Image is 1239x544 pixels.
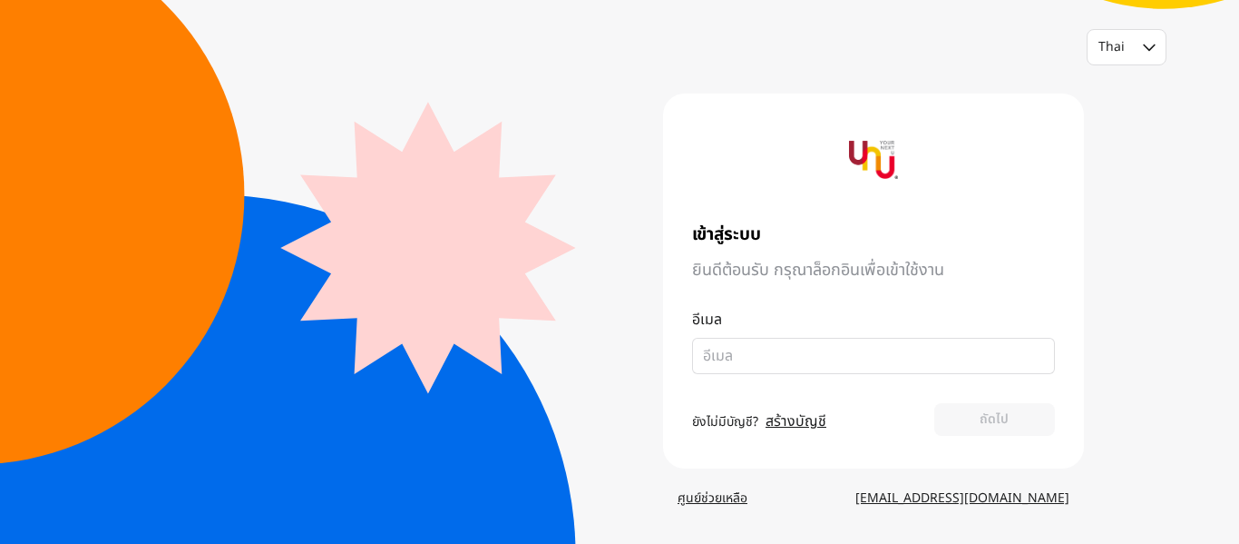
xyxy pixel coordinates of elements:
[849,135,898,184] img: yournextu-logo-vertical-compact-v2.png
[692,412,758,431] span: ยังไม่มีบัญชี?
[692,309,1055,331] p: อีเมล
[1098,38,1132,56] div: Thai
[692,224,1055,245] span: เข้าสู่ระบบ
[934,403,1055,436] button: ถัดไป
[692,260,1055,282] span: ยินดีต้อนรับ กรุณาล็อกอินเพื่อเข้าใช้งาน
[841,482,1084,515] a: [EMAIL_ADDRESS][DOMAIN_NAME]
[663,482,762,515] a: ศูนย์ช่วยเหลือ
[703,345,1029,367] input: อีเมล
[766,410,826,432] a: สร้างบัญชี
